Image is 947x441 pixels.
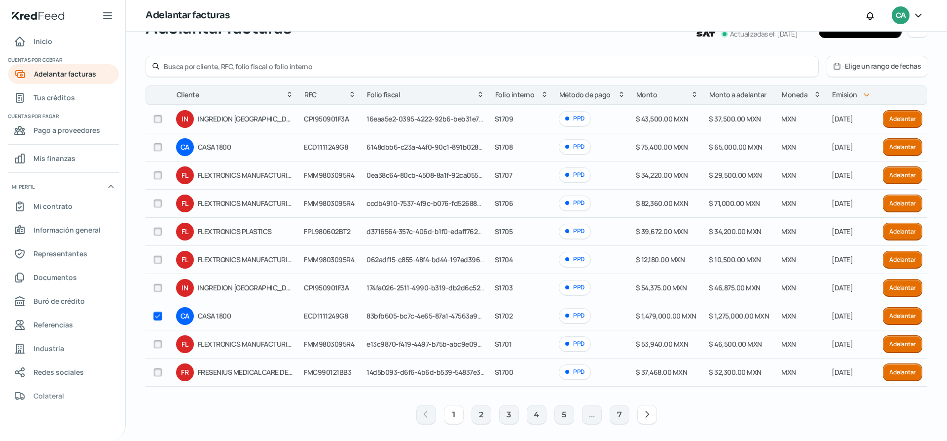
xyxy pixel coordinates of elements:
span: INGREDION [GEOGRAPHIC_DATA] [198,113,294,125]
span: FLEXTRONICS MANUFACTURING MEX [198,169,294,181]
div: PPD [559,196,591,211]
span: Cuentas por pagar [8,112,117,120]
span: FMM9803095R4 [304,255,354,264]
span: $ 53,940.00 MXN [636,339,689,349]
a: Inicio [8,32,119,51]
span: Información general [34,224,101,236]
span: $ 75,400.00 MXN [636,142,688,152]
span: MXN [781,311,796,321]
span: 6148dbb6-c23a-44f0-90c1-891b028f07a8 [366,142,495,152]
div: FL [176,223,194,241]
span: FRESENIUS MEDICAL CARE DE [GEOGRAPHIC_DATA] [198,366,294,378]
span: MXN [781,227,796,236]
span: $ 65,000.00 MXN [709,142,763,152]
span: S1700 [495,367,513,377]
span: 0ea38c64-80cb-4508-8a1f-92ca05532dfc [366,170,496,180]
div: PPD [559,364,591,380]
span: FLEXTRONICS MANUFACTURING MEX [198,198,294,209]
span: MXN [781,114,796,123]
button: Adelantar [883,335,922,353]
span: Mis finanzas [34,152,75,164]
a: Adelantar facturas [8,64,119,84]
span: MXN [781,283,796,292]
span: MXN [781,367,796,377]
div: FL [176,195,194,212]
button: Adelantar [883,251,922,269]
span: Adelantar facturas [34,68,96,80]
div: FL [176,166,194,184]
button: Adelantar [883,110,922,128]
span: e13c9870-f419-4497-b75b-abc9e09515cf [366,339,493,349]
span: [DATE] [832,283,853,292]
span: Buró de crédito [34,295,85,307]
a: Buró de crédito [8,291,119,311]
a: Representantes [8,244,119,264]
span: S1706 [495,199,513,208]
span: 14d5b093-d6f6-4b6d-b539-54837e32d695 [366,367,500,377]
span: $ 34,200.00 MXN [709,227,762,236]
a: Documentos [8,268,119,287]
span: FLEXTRONICS MANUFACTURING MEX [198,338,294,350]
span: $ 37,468.00 MXN [636,367,688,377]
input: Busca por cliente, RFC, folio fiscal o folio interno [164,62,812,71]
span: RFC [304,89,317,101]
button: Adelantar [883,166,922,184]
span: 83bfb605-bc7c-4e65-87a1-47563a90054e [366,311,497,321]
span: Industria [34,342,64,355]
span: [DATE] [832,227,853,236]
a: Pago a proveedores [8,120,119,140]
div: PPD [559,280,591,295]
span: FLEXTRONICS MANUFACTURING MEX [198,254,294,266]
span: Pago a proveedores [34,124,100,136]
span: Inicio [34,35,52,47]
a: Redes sociales [8,362,119,382]
a: Información general [8,220,119,240]
span: $ 10,500.00 MXN [709,255,761,264]
a: Referencias [8,315,119,335]
span: $ 32,300.00 MXN [709,367,762,377]
span: Moneda [782,89,807,101]
span: FMM9803095R4 [304,199,354,208]
div: IN [176,110,194,128]
span: $ 54,375.00 MXN [636,283,687,292]
span: FPL980602BT2 [304,227,350,236]
div: IN [176,279,194,297]
span: S1708 [495,142,513,152]
span: Monto [636,89,657,101]
span: FMC990121BB3 [304,367,351,377]
span: [DATE] [832,339,853,349]
span: d3716564-357c-406d-b1f0-edaff762cc15 [366,227,491,236]
a: Industria [8,339,119,359]
span: INGREDION [GEOGRAPHIC_DATA] [198,282,294,294]
span: [DATE] [832,142,853,152]
div: CA [176,307,194,325]
span: MXN [781,339,796,349]
button: 7 [610,405,629,425]
div: PPD [559,308,591,323]
span: MXN [781,170,796,180]
a: Colateral [8,386,119,406]
button: Adelantar [883,279,922,297]
div: PPD [559,139,591,155]
span: S1707 [495,170,512,180]
span: $ 82,360.00 MXN [636,199,689,208]
span: CASA 1800 [198,141,294,153]
span: Colateral [34,390,64,402]
div: CA [176,138,194,156]
span: Referencias [34,319,73,331]
a: Mis finanzas [8,149,119,168]
span: [DATE] [832,199,853,208]
button: ... [582,405,602,425]
span: $ 1,479,000.00 MXN [636,311,696,321]
div: FL [176,251,194,269]
span: FMM9803095R4 [304,170,354,180]
button: 4 [527,405,546,425]
span: S1703 [495,283,513,292]
span: $ 1,275,000.00 MXN [709,311,769,321]
span: Redes sociales [34,366,84,378]
span: Método de pago [559,89,611,101]
span: ECD1111249G8 [304,142,348,152]
span: CPI950901F3A [304,114,349,123]
a: Tus créditos [8,88,119,108]
span: CASA 1800 [198,310,294,322]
